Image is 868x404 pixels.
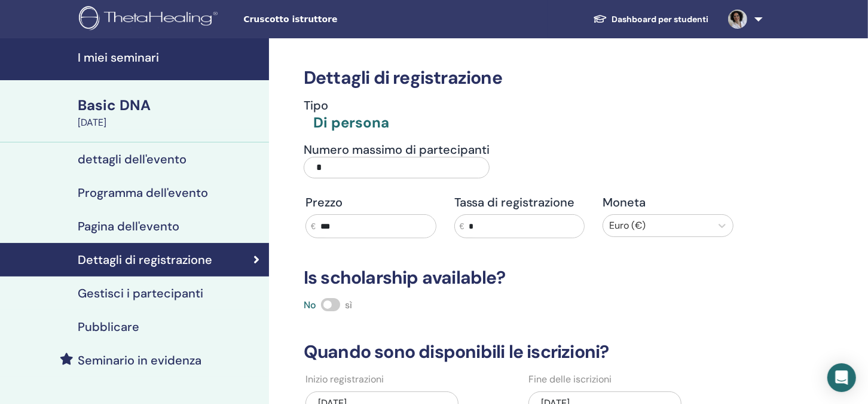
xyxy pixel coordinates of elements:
[78,116,262,130] div: [DATE]
[243,13,423,26] span: Cruscotto istruttore
[78,353,201,367] h4: Seminario in evidenza
[78,152,187,166] h4: dettagli dell'evento
[460,220,464,233] span: €
[345,299,352,311] span: sì
[305,372,384,387] label: Inizio registrazioni
[78,95,262,116] div: Basic DNA
[78,253,212,267] h4: Dettagli di registrazione
[593,14,607,24] img: graduation-cap-white.svg
[304,142,490,157] h4: Numero massimo di partecipanti
[603,195,733,209] h4: Moneta
[297,67,742,89] h3: Dettagli di registrazione
[297,267,742,288] h3: Is scholarship available?
[304,299,316,311] span: No
[297,341,742,363] h3: Quando sono disponibili le iscrizioni?
[313,113,389,133] div: Di persona
[528,372,612,387] label: Fine delle iscrizioni
[304,98,389,113] h4: Tipo
[71,95,269,130] a: Basic DNA[DATE]
[454,195,585,209] h4: Tassa di registrazione
[78,219,179,233] h4: Pagina dell'evento
[78,286,203,300] h4: Gestisci i partecipanti
[305,195,436,209] h4: Prezzo
[311,220,316,233] span: €
[583,8,719,31] a: Dashboard per studenti
[827,363,856,392] div: Open Intercom Messenger
[78,186,208,200] h4: Programma dell'evento
[304,157,490,178] input: Numero massimo di partecipanti
[728,10,747,29] img: default.jpg
[78,50,262,65] h4: I miei seminari
[78,320,139,334] h4: Pubblicare
[79,6,222,33] img: logo.png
